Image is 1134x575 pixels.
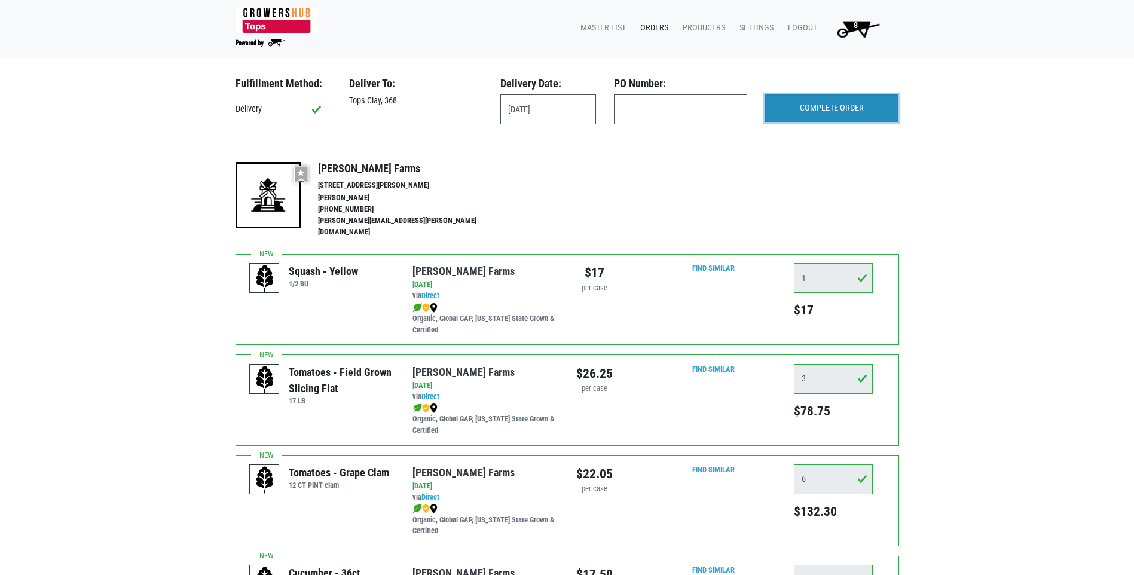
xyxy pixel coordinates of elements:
div: via [412,290,558,302]
a: Direct [421,493,439,501]
h5: $17 [794,302,873,318]
div: [DATE] [412,380,558,392]
div: Organic, Global GAP, [US_STATE] State Grown & Certified [412,503,558,537]
img: leaf-e5c59151409436ccce96b2ca1b28e03c.png [412,303,422,313]
li: [PERSON_NAME][EMAIL_ADDRESS][PERSON_NAME][DOMAIN_NAME] [318,215,502,238]
a: Direct [421,291,439,300]
h6: 1/2 BU [289,279,358,288]
img: map_marker-0e94453035b3232a4d21701695807de9.png [430,504,438,513]
a: Orders [631,17,673,39]
li: [PERSON_NAME] [318,192,502,204]
img: placeholder-variety-43d6402dacf2d531de610a020419775a.svg [250,465,280,495]
li: [STREET_ADDRESS][PERSON_NAME] [318,180,502,191]
div: Tomatoes - Field Grown Slicing Flat [289,364,395,396]
img: leaf-e5c59151409436ccce96b2ca1b28e03c.png [412,504,422,513]
img: map_marker-0e94453035b3232a4d21701695807de9.png [430,303,438,313]
input: Qty [794,263,873,293]
a: [PERSON_NAME] Farms [412,466,515,479]
div: [DATE] [412,279,558,290]
img: placeholder-variety-43d6402dacf2d531de610a020419775a.svg [250,264,280,293]
a: [PERSON_NAME] Farms [412,265,515,277]
a: Logout [778,17,822,39]
h5: $78.75 [794,403,873,419]
h3: Fulfillment Method: [236,77,331,90]
input: COMPLETE ORDER [765,94,898,122]
a: Find Similar [692,465,735,474]
a: 8 [822,17,890,41]
img: safety-e55c860ca8c00a9c171001a62a92dabd.png [422,403,430,413]
div: [DATE] [412,481,558,492]
input: Select Date [500,94,596,124]
div: Tomatoes - Grape Clam [289,464,389,481]
a: [PERSON_NAME] Farms [412,366,515,378]
a: Direct [421,392,439,401]
img: 279edf242af8f9d49a69d9d2afa010fb.png [236,8,319,33]
div: $22.05 [576,464,613,484]
h5: $132.30 [794,504,873,519]
img: Cart [832,17,885,41]
div: Squash - Yellow [289,263,358,279]
h3: PO Number: [614,77,747,90]
input: Qty [794,464,873,494]
div: per case [576,484,613,495]
div: per case [576,283,613,294]
div: Tops Clay, 368 [340,94,491,108]
a: Find Similar [692,365,735,374]
input: Qty [794,364,873,394]
h6: 17 LB [289,396,395,405]
img: safety-e55c860ca8c00a9c171001a62a92dabd.png [422,303,430,313]
div: via [412,492,558,503]
img: leaf-e5c59151409436ccce96b2ca1b28e03c.png [412,403,422,413]
a: Producers [673,17,730,39]
div: $26.25 [576,364,613,383]
h4: [PERSON_NAME] Farms [318,162,502,175]
h6: 12 CT PINT clam [289,481,389,490]
div: $17 [576,263,613,282]
h3: Delivery Date: [500,77,596,90]
li: [PHONE_NUMBER] [318,204,502,215]
img: placeholder-variety-43d6402dacf2d531de610a020419775a.svg [250,365,280,394]
span: 8 [854,20,858,30]
a: Master List [571,17,631,39]
img: Powered by Big Wheelbarrow [236,39,285,47]
h3: Deliver To: [349,77,482,90]
div: via [412,392,558,403]
div: per case [576,383,613,394]
div: Organic, Global GAP, [US_STATE] State Grown & Certified [412,302,558,336]
img: map_marker-0e94453035b3232a4d21701695807de9.png [430,403,438,413]
a: Find Similar [692,565,735,574]
a: Settings [730,17,778,39]
img: 19-7441ae2ccb79c876ff41c34f3bd0da69.png [236,162,301,228]
a: Find Similar [692,264,735,273]
div: Organic, Global GAP, [US_STATE] State Grown & Certified [412,402,558,436]
img: safety-e55c860ca8c00a9c171001a62a92dabd.png [422,504,430,513]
